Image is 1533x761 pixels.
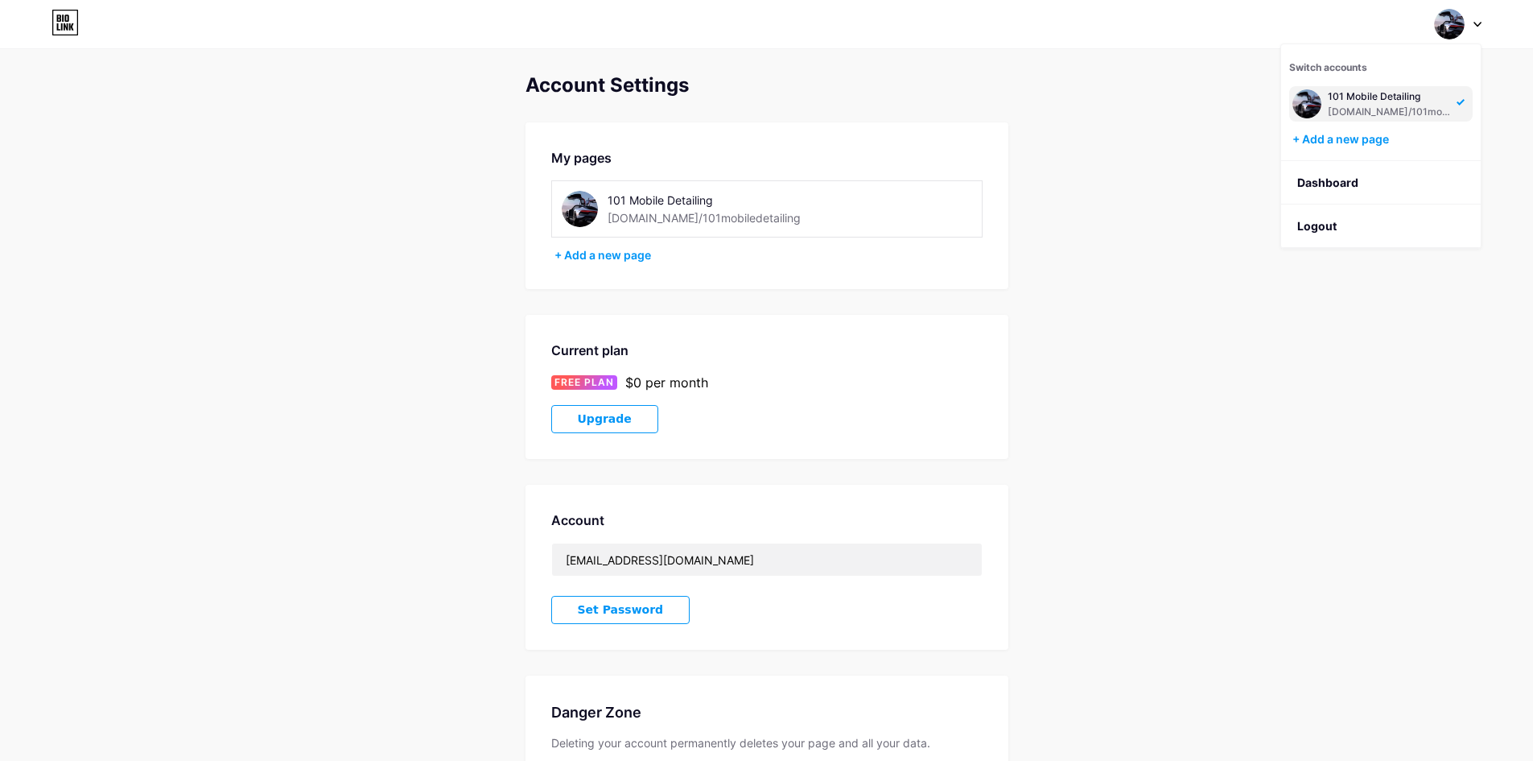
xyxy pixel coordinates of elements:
button: Set Password [551,596,690,624]
div: [DOMAIN_NAME]/101mobiledetailing [608,209,801,226]
button: Upgrade [551,405,658,433]
div: 101 Mobile Detailing [608,192,835,209]
span: Switch accounts [1289,61,1367,73]
a: Dashboard [1281,161,1481,205]
div: Account Settings [525,74,1008,97]
img: 101mobiledetailing [562,191,598,227]
div: Account [551,511,983,530]
div: My pages [551,148,983,168]
div: + Add a new page [554,247,983,263]
span: Upgrade [578,412,632,426]
div: + Add a new page [1292,131,1473,147]
span: FREE PLAN [554,375,614,390]
span: Set Password [578,603,664,617]
div: 101 Mobile Detailing [1328,90,1452,103]
li: Logout [1281,205,1481,248]
img: Jayden Schall [1292,89,1321,118]
div: Deleting your account permanently deletes your page and all your data. [551,736,983,750]
input: Email [552,544,982,576]
div: $0 per month [625,373,708,392]
img: Jayden Schall [1434,9,1465,39]
div: [DOMAIN_NAME]/101mobiledetailing [1328,105,1452,118]
div: Current plan [551,341,983,360]
div: Danger Zone [551,701,983,723]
